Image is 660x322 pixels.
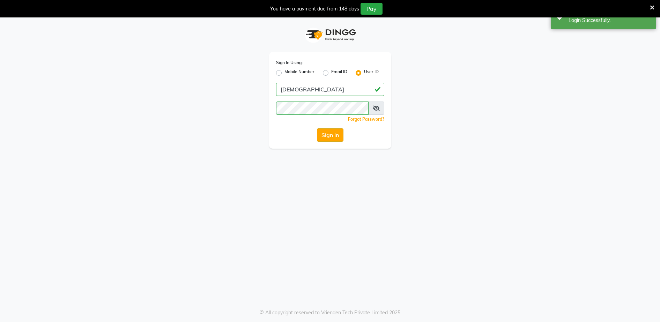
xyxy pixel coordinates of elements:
[348,117,384,122] a: Forgot Password?
[317,128,343,142] button: Sign In
[331,69,347,77] label: Email ID
[364,69,379,77] label: User ID
[284,69,314,77] label: Mobile Number
[569,17,651,24] div: Login Successfully.
[276,102,369,115] input: Username
[361,3,383,15] button: Pay
[302,24,358,45] img: logo1.svg
[276,83,384,96] input: Username
[270,5,359,13] div: You have a payment due from 148 days
[276,60,303,66] label: Sign In Using:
